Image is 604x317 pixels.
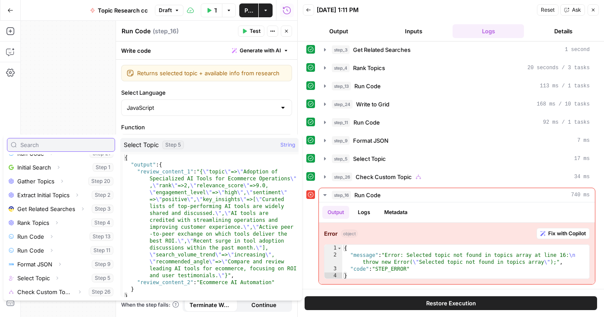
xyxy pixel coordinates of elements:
input: JavaScript [127,103,276,112]
button: 1 second [319,43,595,57]
input: Search [20,141,111,149]
button: Select variable Get Related Searches [7,202,115,216]
span: Run Code [354,82,381,90]
label: Function [121,123,292,131]
span: 92 ms / 1 tasks [543,118,590,126]
span: Test [250,27,260,35]
button: Select variable Run Code [7,230,115,243]
button: Publish [239,3,258,17]
span: step_24 [332,100,353,109]
button: Topic Research cc [85,3,153,17]
span: 34 ms [574,173,590,181]
button: Test Workflow [201,3,222,17]
button: Continue [238,298,291,312]
span: Topic Research cc [98,6,148,15]
span: object [341,230,358,237]
span: step_9 [332,136,350,145]
button: Fix with Copilot [537,228,590,239]
span: Ask [572,6,581,14]
span: ( step_16 ) [153,27,179,35]
span: Continue [251,301,276,309]
button: Select variable Format JSON [7,257,115,271]
span: Publish [244,6,253,15]
span: 20 seconds / 3 tasks [527,64,590,72]
span: Draft [159,6,172,14]
span: 113 ms / 1 tasks [540,82,590,90]
button: Select variable Gather Topics [7,174,115,188]
span: step_5 [332,154,350,163]
span: 168 ms / 10 tasks [537,100,590,108]
span: Check Custom Topic [356,173,412,181]
button: Select variable Initial Search [7,160,115,174]
span: Test Workflow [214,6,217,15]
button: Logs [453,24,524,38]
button: Draft [155,5,183,16]
div: 3 [324,266,342,272]
span: 17 ms [574,155,590,163]
span: Format JSON [353,136,389,145]
button: 34 ms [319,170,595,184]
span: Run Code [354,191,381,199]
textarea: Returns selected topic + available info from research [137,69,286,77]
span: Toggle code folding, rows 1 through 4 [337,245,342,252]
span: Restore Execution [426,299,476,307]
button: Restore Execution [305,296,597,310]
span: 7 ms [577,137,590,144]
button: Test [238,26,264,37]
span: Select Topic [124,141,159,149]
span: Rank Topics [353,64,385,72]
button: Metadata [379,206,413,219]
button: Logs [353,206,376,219]
strong: Error [324,229,337,238]
span: String [280,141,295,149]
span: step_16 [332,191,351,199]
button: 113 ms / 1 tasks [319,79,595,93]
span: Generate with AI [240,47,281,54]
button: 740 ms [319,188,595,202]
span: 740 ms [571,191,590,199]
button: Output [322,206,349,219]
span: Reset [541,6,555,14]
div: 740 ms [319,202,595,284]
button: Inputs [378,24,449,38]
span: Terminate Workflow [190,301,232,309]
span: Fix with Copilot [548,230,586,237]
span: step_4 [332,64,350,72]
span: step_13 [332,82,351,90]
button: Ask [560,4,585,16]
span: Run Code [353,118,380,127]
button: 20 seconds / 3 tasks [319,61,595,75]
button: 7 ms [319,134,595,147]
button: 17 ms [319,152,595,166]
button: Select variable Check Custom Topic [7,285,115,299]
span: Write to Grid [356,100,389,109]
button: Select variable Extract Initial Topics [7,188,115,202]
div: 1 [324,245,342,252]
button: Output [303,24,374,38]
button: Select variable Rank Topics [7,216,115,230]
button: Generate with AI [228,45,292,56]
label: Select Language [121,88,292,97]
span: step_11 [332,118,350,127]
span: step_26 [332,173,352,181]
button: Select variable Run Code [7,243,115,257]
button: Reset [537,4,559,16]
div: 4 [324,272,342,279]
button: 92 ms / 1 tasks [319,115,595,129]
button: Details [527,24,599,38]
span: Select Topic [353,154,386,163]
a: When the step fails: [121,301,179,309]
span: Get Related Searches [353,45,411,54]
button: Select variable Select Topic [7,271,115,285]
div: Step 5 [162,141,184,149]
button: 168 ms / 10 tasks [319,97,595,111]
div: 2 [324,252,342,266]
span: 1 second [565,46,590,54]
textarea: Run Code [122,27,151,35]
div: Write code [116,42,297,59]
span: step_3 [332,45,350,54]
